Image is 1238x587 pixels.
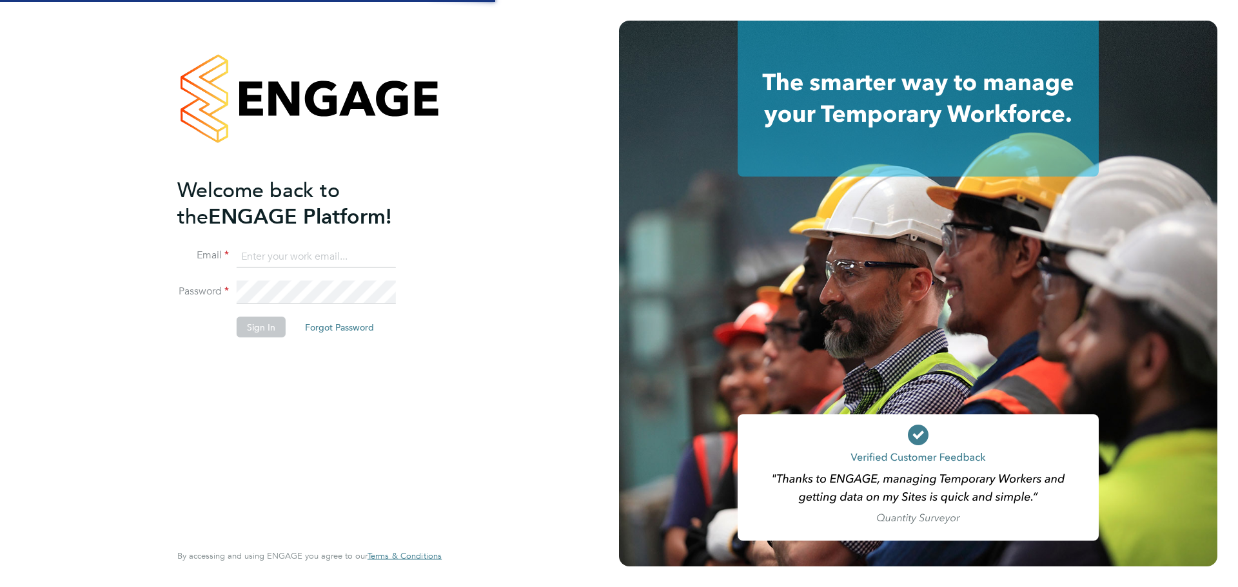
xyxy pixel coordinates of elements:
button: Forgot Password [295,317,384,338]
input: Enter your work email... [237,245,396,268]
span: Welcome back to the [177,177,340,229]
span: By accessing and using ENGAGE you agree to our [177,550,442,561]
button: Sign In [237,317,286,338]
label: Password [177,285,229,298]
h2: ENGAGE Platform! [177,177,429,229]
a: Terms & Conditions [368,551,442,561]
label: Email [177,249,229,262]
